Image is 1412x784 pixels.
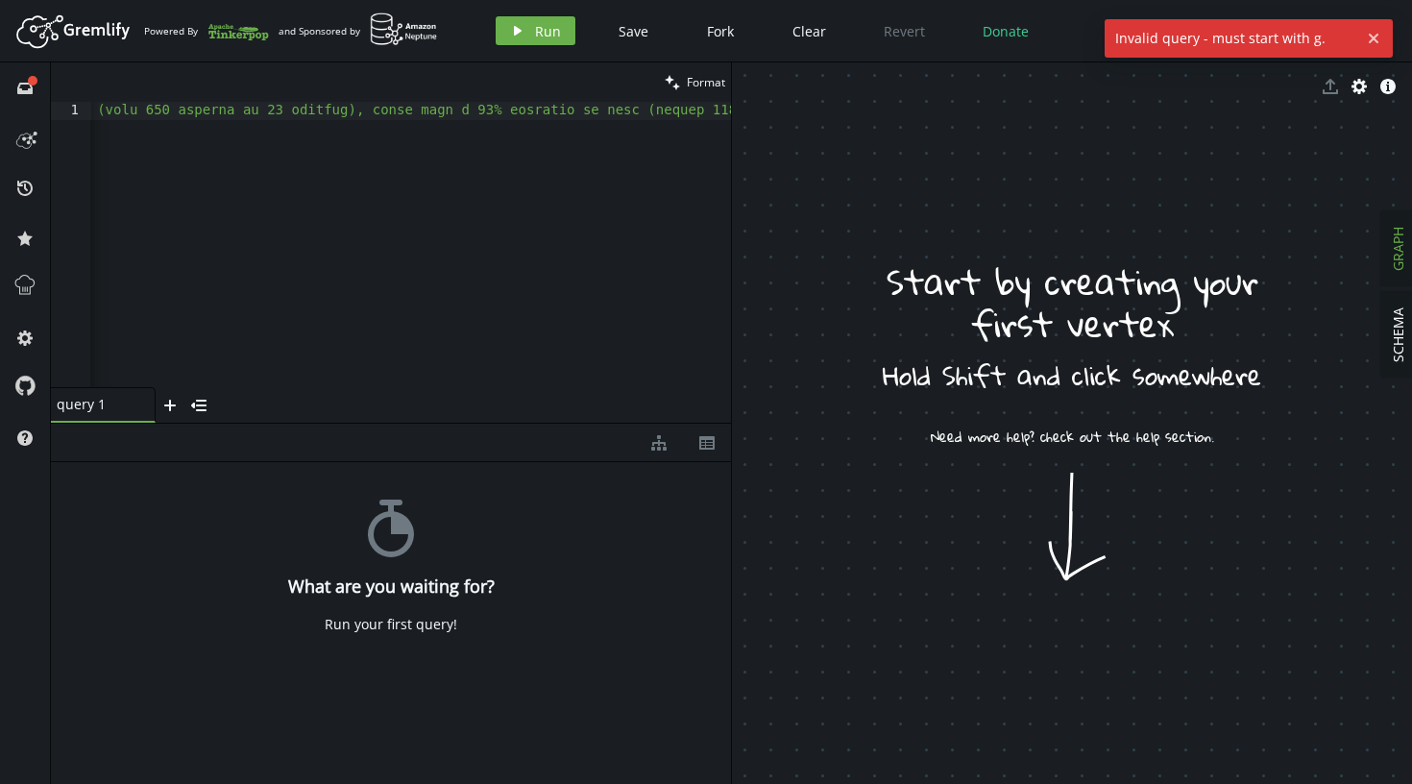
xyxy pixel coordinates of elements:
[619,22,648,40] span: Save
[869,16,939,45] button: Revert
[1389,227,1407,271] span: GRAPH
[707,22,734,40] span: Fork
[968,16,1043,45] button: Donate
[604,16,663,45] button: Save
[370,12,438,46] img: AWS Neptune
[325,616,457,633] div: Run your first query!
[792,22,826,40] span: Clear
[57,396,134,413] span: query 1
[1389,307,1407,362] span: SCHEMA
[1105,19,1359,58] span: Invalid query - must start with g.
[884,22,925,40] span: Revert
[983,22,1029,40] span: Donate
[778,16,840,45] button: Clear
[279,12,438,49] div: and Sponsored by
[1334,16,1398,45] button: Sign In
[659,62,731,102] button: Format
[144,14,269,48] div: Powered By
[288,576,495,597] h4: What are you waiting for?
[51,102,91,120] div: 1
[496,16,575,45] button: Run
[687,74,725,90] span: Format
[535,22,561,40] span: Run
[692,16,749,45] button: Fork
